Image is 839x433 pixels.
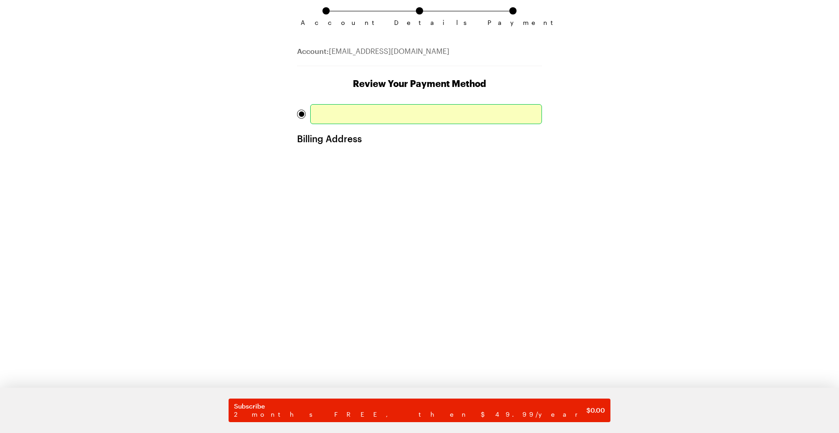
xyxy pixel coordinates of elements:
[234,410,586,419] span: 2 months FREE, then $49.99/year
[295,151,544,378] iframe: Secure address input frame
[297,77,542,90] h1: Review Your Payment Method
[586,406,605,415] span: $ 0.00
[315,109,537,120] iframe: Secure card payment input frame
[301,19,351,26] span: Account
[416,7,423,19] a: Details
[297,7,542,19] ol: Subscription checkout form navigation
[297,47,329,55] span: Account:
[394,19,445,26] span: Details
[229,399,610,422] button: Subscribe2 months FREE, then $49.99/year$0.00
[234,402,586,410] span: Subscribe
[488,19,538,26] span: Payment
[297,46,542,66] div: [EMAIL_ADDRESS][DOMAIN_NAME]
[297,133,542,153] h2: Billing Address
